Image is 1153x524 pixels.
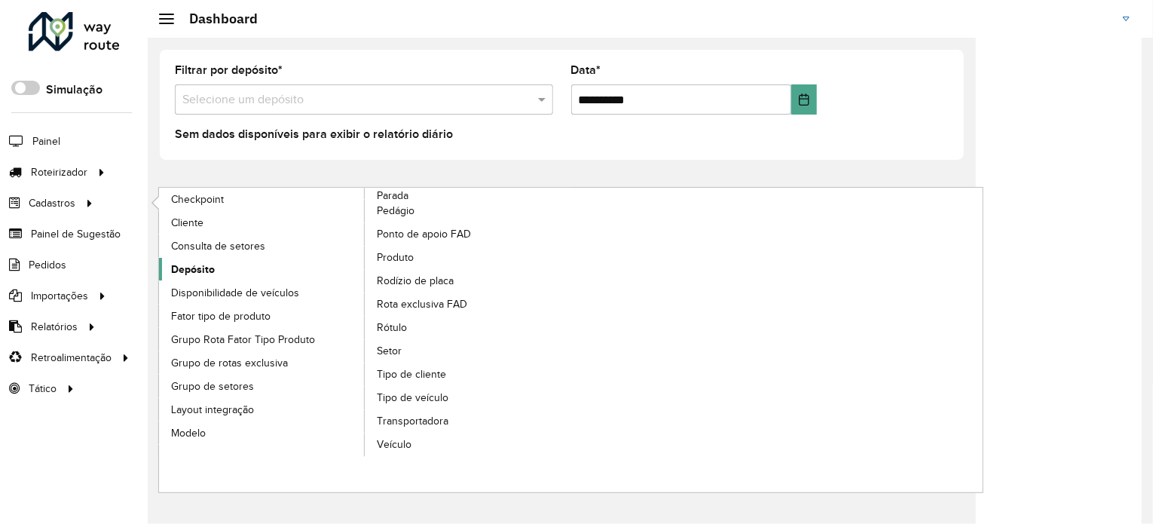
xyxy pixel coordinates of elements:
h2: Dashboard [174,11,258,27]
label: Sem dados disponíveis para exibir o relatório diário [175,125,453,143]
span: Cadastros [29,195,75,211]
a: Transportadora [365,410,571,433]
a: Rota exclusiva FAD [365,293,571,316]
label: Filtrar por depósito [175,61,283,79]
span: Produto [377,250,414,265]
span: Grupo de setores [171,378,254,394]
a: Disponibilidade de veículos [159,281,365,304]
a: Setor [365,340,571,363]
span: Painel de Sugestão [31,226,121,242]
span: Relatórios [31,319,78,335]
span: Grupo Rota Fator Tipo Produto [171,332,315,348]
span: Layout integração [171,402,254,418]
span: Pedágio [377,203,414,219]
a: Parada [159,188,571,457]
button: Choose Date [791,84,817,115]
a: Checkpoint [159,188,365,210]
span: Modelo [171,425,206,441]
span: Pedidos [29,257,66,273]
span: Depósito [171,262,215,277]
span: Parada [377,188,408,204]
a: Cliente [159,211,365,234]
span: Transportadora [377,413,448,429]
a: Depósito [159,258,365,280]
span: Ponto de apoio FAD [377,226,471,242]
a: Tipo de veículo [365,387,571,409]
a: Veículo [365,434,571,456]
a: Ponto de apoio FAD [365,223,571,246]
span: Tipo de cliente [377,366,446,382]
a: Layout integração [159,398,365,421]
label: Simulação [46,81,102,99]
a: Grupo Rota Fator Tipo Produto [159,328,365,351]
a: Consulta de setores [159,234,365,257]
span: Rodízio de placa [377,273,454,289]
span: Cliente [171,215,203,231]
span: Disponibilidade de veículos [171,285,299,301]
span: Importações [31,288,88,304]
label: Data [571,61,601,79]
a: Pedágio [365,200,571,222]
span: Fator tipo de produto [171,308,271,324]
span: Setor [377,343,402,359]
a: Produto [365,247,571,269]
a: Grupo de rotas exclusiva [159,351,365,374]
span: Tipo de veículo [377,390,448,406]
span: Consulta de setores [171,238,265,254]
a: Grupo de setores [159,375,365,397]
a: Modelo [159,421,365,444]
span: Roteirizador [31,164,87,180]
span: Veículo [377,437,411,452]
a: Fator tipo de produto [159,305,365,327]
span: Rótulo [377,320,407,336]
a: Rodízio de placa [365,270,571,293]
span: Rota exclusiva FAD [377,296,467,312]
span: Grupo de rotas exclusiva [171,355,288,371]
a: Tipo de cliente [365,363,571,386]
a: Rótulo [365,317,571,339]
span: Tático [29,381,57,397]
span: Retroalimentação [31,350,112,366]
span: Painel [32,133,60,149]
span: Checkpoint [171,192,224,207]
